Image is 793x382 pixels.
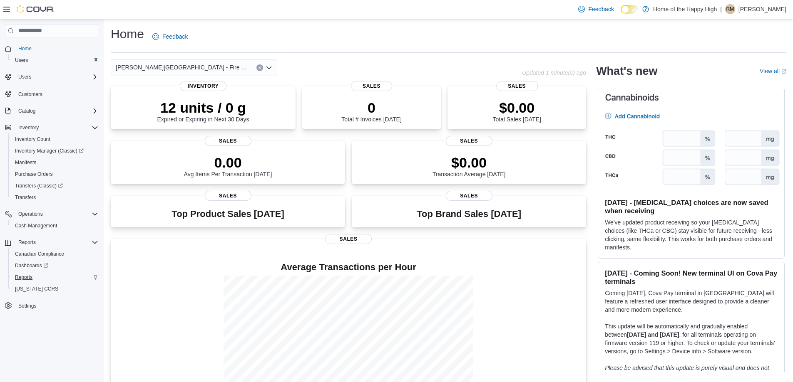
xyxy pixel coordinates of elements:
span: Feedback [162,32,188,41]
button: Cash Management [8,220,102,232]
h3: [DATE] - Coming Soon! New terminal UI on Cova Pay terminals [605,269,778,286]
span: RM [726,4,734,14]
span: Users [12,55,98,65]
button: Inventory Count [8,133,102,145]
button: Users [2,71,102,83]
a: Transfers (Classic) [12,181,66,191]
a: Home [15,44,35,54]
h3: Top Brand Sales [DATE] [417,209,521,219]
span: Settings [18,303,36,309]
strong: [DATE] and [DATE] [627,331,679,338]
a: Inventory Manager (Classic) [8,145,102,157]
span: Sales [325,234,372,244]
span: Home [18,45,32,52]
button: Inventory [2,122,102,133]
span: Reports [15,274,32,281]
span: Purchase Orders [12,169,98,179]
a: Feedback [149,28,191,45]
span: Catalog [18,108,35,114]
p: This update will be automatically and gradually enabled between , for all terminals operating on ... [605,322,778,355]
span: Dashboards [12,261,98,271]
button: Reports [15,237,39,247]
span: Inventory Manager (Classic) [15,148,84,154]
span: Reports [18,239,36,246]
p: [PERSON_NAME] [738,4,786,14]
span: Canadian Compliance [12,249,98,259]
span: [PERSON_NAME][GEOGRAPHIC_DATA] - Fire & Flower [116,62,248,72]
span: Manifests [15,159,36,166]
button: Users [15,72,35,82]
button: Canadian Compliance [8,248,102,260]
span: Operations [18,211,43,217]
span: Sales [446,191,492,201]
a: Users [12,55,31,65]
span: Catalog [15,106,98,116]
span: Sales [351,81,393,91]
a: Cash Management [12,221,60,231]
span: Transfers [12,192,98,202]
p: | [720,4,722,14]
a: Settings [15,301,40,311]
span: Inventory Count [12,134,98,144]
span: Customers [18,91,42,98]
button: Open list of options [266,64,272,71]
span: Operations [15,209,98,219]
a: Transfers (Classic) [8,180,102,192]
a: Transfers [12,192,39,202]
span: Sales [205,191,251,201]
span: Reports [15,237,98,247]
span: Transfers (Classic) [15,182,63,189]
a: Canadian Compliance [12,249,67,259]
span: Inventory Count [15,136,50,143]
h3: Top Product Sales [DATE] [172,209,284,219]
span: Purchase Orders [15,171,53,177]
button: Reports [2,237,102,248]
p: 0 [341,99,401,116]
div: Transaction Average [DATE] [433,154,506,177]
div: Total # Invoices [DATE] [341,99,401,123]
a: Purchase Orders [12,169,56,179]
button: Operations [2,208,102,220]
h4: Average Transactions per Hour [117,262,579,272]
a: View allExternal link [760,68,786,74]
button: Settings [2,300,102,312]
p: 12 units / 0 g [157,99,249,116]
button: Home [2,42,102,54]
nav: Complex example [5,39,98,333]
h2: What's new [596,64,657,78]
button: Customers [2,88,102,100]
p: $0.00 [492,99,541,116]
p: $0.00 [433,154,506,171]
span: Feedback [588,5,614,13]
span: Sales [496,81,538,91]
h3: [DATE] - [MEDICAL_DATA] choices are now saved when receiving [605,198,778,215]
span: Inventory [180,81,226,91]
a: Feedback [575,1,617,17]
span: Cash Management [15,222,57,229]
a: Dashboards [8,260,102,271]
span: Inventory [15,123,98,133]
span: Dashboards [15,262,48,269]
a: [US_STATE] CCRS [12,284,62,294]
a: Inventory Count [12,134,54,144]
button: Inventory [15,123,42,133]
span: Home [15,43,98,54]
a: Inventory Manager (Classic) [12,146,87,156]
span: Transfers (Classic) [12,181,98,191]
button: Manifests [8,157,102,168]
span: Users [15,72,98,82]
div: Total Sales [DATE] [492,99,541,123]
a: Customers [15,89,46,99]
button: Catalog [2,105,102,117]
div: Roberta Mortimer [725,4,735,14]
img: Cova [17,5,54,13]
em: Please be advised that this update is purely visual and does not impact payment functionality. [605,365,769,380]
span: Reports [12,272,98,282]
span: Sales [205,136,251,146]
h1: Home [111,26,144,42]
span: Settings [15,301,98,311]
p: Coming [DATE], Cova Pay terminal in [GEOGRAPHIC_DATA] will feature a refreshed user interface des... [605,289,778,314]
button: Transfers [8,192,102,203]
span: Inventory Manager (Classic) [12,146,98,156]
